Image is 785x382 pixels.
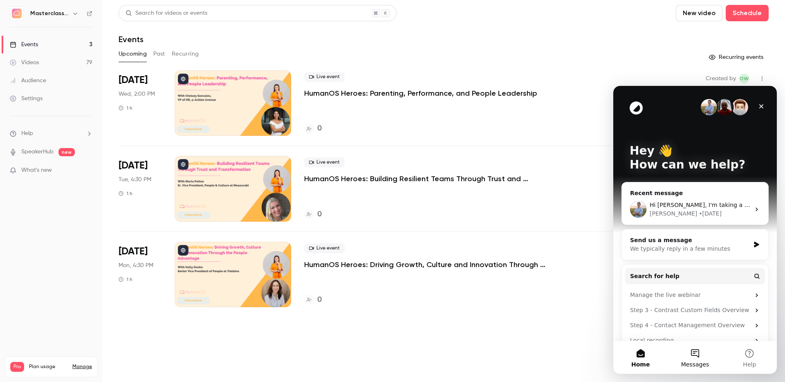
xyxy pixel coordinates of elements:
[109,255,164,288] button: Help
[119,34,144,44] h1: Events
[17,205,137,213] div: Manage the live webinar
[119,159,148,172] span: [DATE]
[119,156,161,221] div: Aug 26 Tue, 4:30 PM (Europe/London)
[304,209,322,220] a: 0
[12,217,152,232] div: Step 3 - Contrast Custom Fields Overview
[85,124,108,132] div: • [DATE]
[17,235,137,244] div: Step 4 - Contact Management Overview
[126,9,207,18] div: Search for videos or events
[706,74,736,83] span: Created by
[54,255,109,288] button: Messages
[119,70,161,136] div: Aug 20 Wed, 2:00 PM (Europe/London)
[21,166,52,175] span: What's new
[72,364,92,370] a: Manage
[119,90,155,98] span: Wed, 2:00 PM
[304,157,345,167] span: Live event
[317,294,322,306] h4: 0
[10,362,24,372] span: Pro
[304,72,345,82] span: Live event
[10,58,39,67] div: Videos
[12,182,152,198] button: Search for help
[141,13,155,28] div: Close
[17,220,137,229] div: Step 3 - Contrast Custom Fields Overview
[304,123,322,134] a: 0
[30,9,69,18] h6: Masterclass Channel
[10,94,43,103] div: Settings
[119,242,161,307] div: Sep 1 Mon, 4:30 PM (Europe/London)
[17,186,66,195] span: Search for help
[172,47,199,61] button: Recurring
[8,143,155,174] div: Send us a messageWe typically reply in a few minutes
[119,47,147,61] button: Upcoming
[740,74,749,83] span: OW
[17,250,137,259] div: Local recording
[21,148,54,156] a: SpeakerHub
[17,150,137,159] div: Send us a message
[17,159,137,167] div: We typically reply in a few minutes
[10,7,23,20] img: Masterclass Channel
[10,40,38,49] div: Events
[317,123,322,134] h4: 0
[10,76,46,85] div: Audience
[119,276,132,283] div: 1 h
[12,247,152,262] div: Local recording
[153,47,165,61] button: Past
[12,202,152,217] div: Manage the live webinar
[119,261,153,270] span: Mon, 4:30 PM
[119,74,148,87] span: [DATE]
[18,276,36,281] span: Home
[119,190,132,197] div: 1 h
[317,209,322,220] h4: 0
[68,276,96,281] span: Messages
[119,105,132,111] div: 1 h
[304,260,549,270] a: HumanOS Heroes: Driving Growth, Culture and Innovation Through the People Advantage
[119,245,148,258] span: [DATE]
[726,5,769,21] button: Schedule
[613,86,777,374] iframe: Intercom live chat
[29,364,67,370] span: Plan usage
[130,276,143,281] span: Help
[58,148,75,156] span: new
[304,88,537,98] a: HumanOS Heroes: Parenting, Performance, and People Leadership
[12,232,152,247] div: Step 4 - Contact Management Overview
[676,5,722,21] button: New video
[739,74,749,83] span: Olivia Wynne
[304,174,549,184] a: HumanOS Heroes: Building Resilient Teams Through Trust and Transformation
[705,51,769,64] button: Recurring events
[119,175,151,184] span: Tue, 4:30 PM
[36,124,84,132] div: [PERSON_NAME]
[21,129,33,138] span: Help
[304,294,322,306] a: 0
[10,129,92,138] li: help-dropdown-opener
[304,243,345,253] span: Live event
